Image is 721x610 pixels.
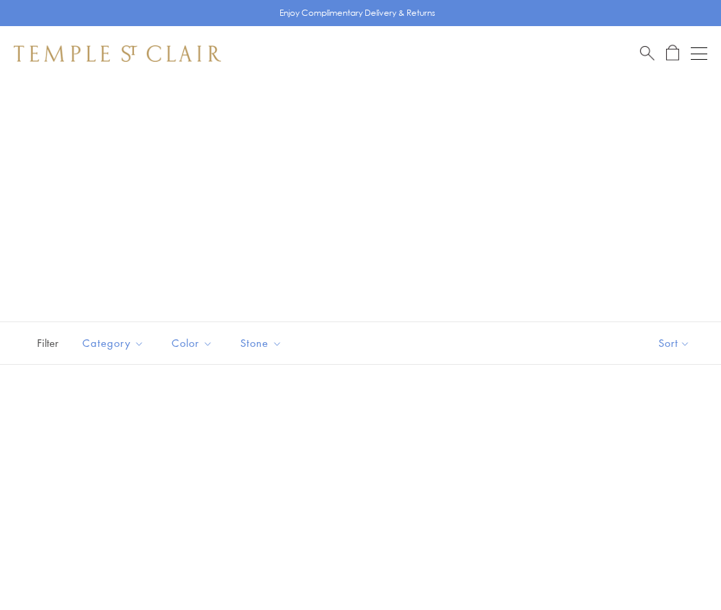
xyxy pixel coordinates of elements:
[72,328,154,359] button: Category
[165,335,223,352] span: Color
[233,335,293,352] span: Stone
[14,45,221,62] img: Temple St. Clair
[691,45,707,62] button: Open navigation
[640,45,654,62] a: Search
[279,6,435,20] p: Enjoy Complimentary Delivery & Returns
[230,328,293,359] button: Stone
[161,328,223,359] button: Color
[666,45,679,62] a: Open Shopping Bag
[76,335,154,352] span: Category
[628,322,721,364] button: Show sort by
